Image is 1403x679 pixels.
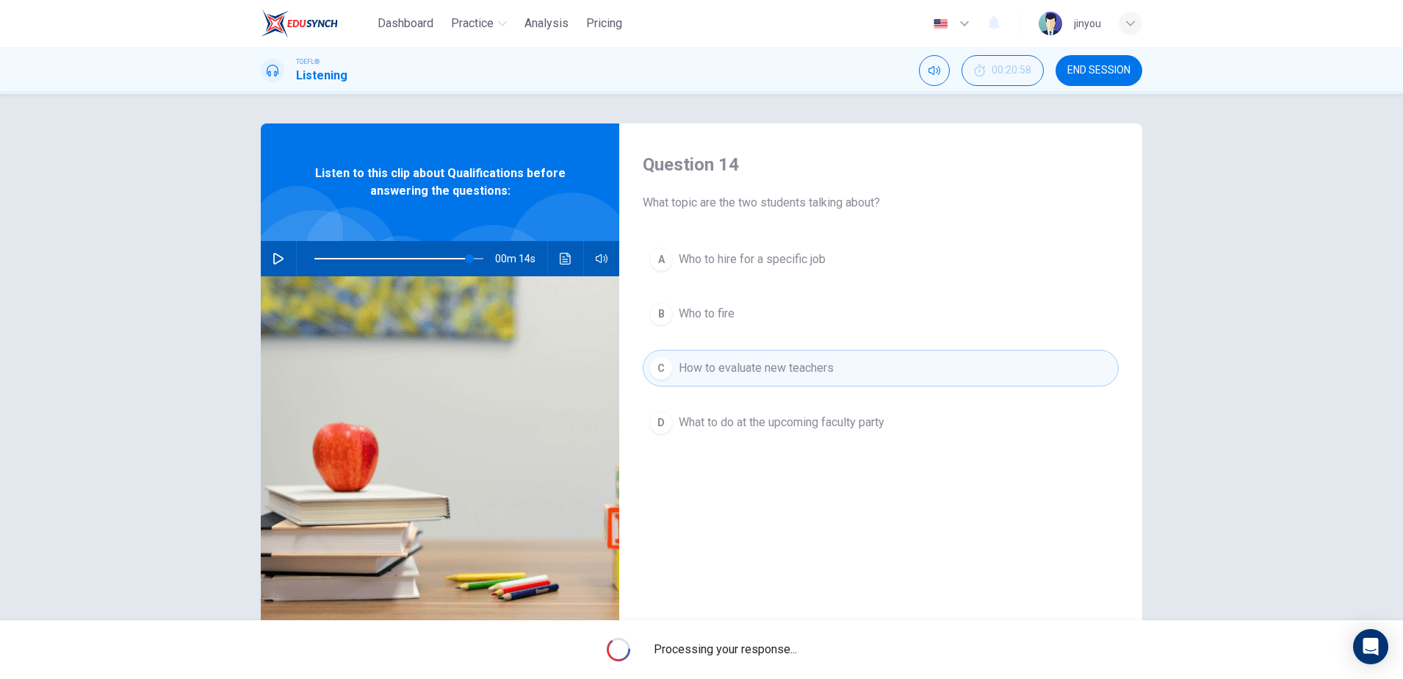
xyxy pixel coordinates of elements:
img: en [931,18,950,29]
button: AWho to hire for a specific job [643,241,1119,278]
img: EduSynch logo [261,9,338,38]
span: Analysis [524,15,569,32]
button: Analysis [519,10,574,37]
span: TOEFL® [296,57,320,67]
h4: Question 14 [643,153,1119,176]
div: Hide [962,55,1044,86]
img: Profile picture [1039,12,1062,35]
span: 00m 14s [495,241,547,276]
div: jinyou [1074,15,1101,32]
button: Practice [445,10,513,37]
span: Who to fire [679,305,735,323]
div: D [649,411,673,434]
button: CHow to evaluate new teachers [643,350,1119,387]
button: Dashboard [372,10,439,37]
h1: Listening [296,67,347,85]
span: Pricing [586,15,622,32]
span: Practice [451,15,494,32]
div: A [649,248,673,271]
button: BWho to fire [643,295,1119,332]
span: Listen to this clip about Qualifications before answering the questions: [309,165,571,200]
span: END SESSION [1067,65,1130,76]
div: C [649,356,673,380]
button: END SESSION [1056,55,1142,86]
button: 00:20:58 [962,55,1044,86]
div: Mute [919,55,950,86]
span: Who to hire for a specific job [679,251,826,268]
span: Processing your response... [654,641,797,658]
span: 00:20:58 [992,65,1031,76]
div: B [649,302,673,326]
div: Open Intercom Messenger [1353,629,1388,664]
button: Click to see the audio transcription [554,241,577,276]
span: What to do at the upcoming faculty party [679,414,884,431]
span: What topic are the two students talking about? [643,194,1119,212]
button: DWhat to do at the upcoming faculty party [643,404,1119,441]
a: EduSynch logo [261,9,372,38]
button: Pricing [580,10,628,37]
span: How to evaluate new teachers [679,359,834,377]
img: Listen to this clip about Qualifications before answering the questions: [261,276,619,634]
span: Dashboard [378,15,433,32]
